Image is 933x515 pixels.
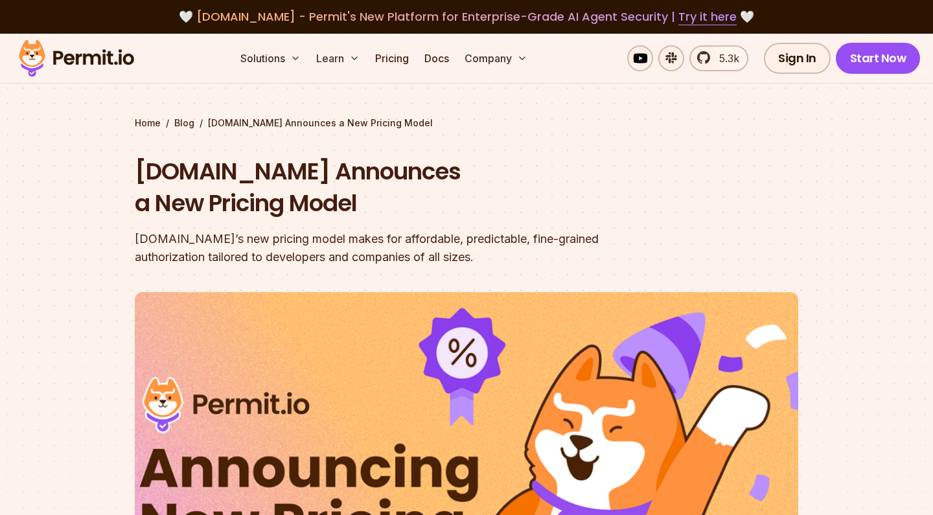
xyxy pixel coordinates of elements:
[836,43,921,74] a: Start Now
[311,45,365,71] button: Learn
[235,45,306,71] button: Solutions
[419,45,454,71] a: Docs
[689,45,748,71] a: 5.3k
[764,43,831,74] a: Sign In
[135,230,632,266] div: [DOMAIN_NAME]’s new pricing model makes for affordable, predictable, fine-grained authorization t...
[196,8,737,25] span: [DOMAIN_NAME] - Permit's New Platform for Enterprise-Grade AI Agent Security |
[174,117,194,130] a: Blog
[711,51,739,66] span: 5.3k
[678,8,737,25] a: Try it here
[13,36,140,80] img: Permit logo
[31,8,902,26] div: 🤍 🤍
[135,117,798,130] div: / /
[370,45,414,71] a: Pricing
[459,45,533,71] button: Company
[135,117,161,130] a: Home
[135,155,632,220] h1: [DOMAIN_NAME] Announces a New Pricing Model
